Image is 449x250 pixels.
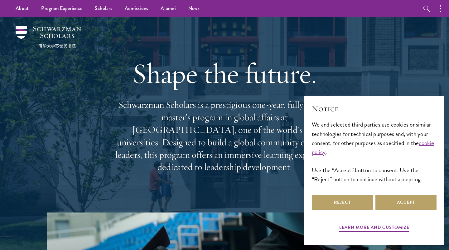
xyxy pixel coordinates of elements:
p: Schwarzman Scholars is a prestigious one-year, fully funded master’s program in global affairs at... [112,99,337,173]
button: Reject [312,195,373,210]
h2: Notice [312,103,437,114]
img: Schwarzman Scholars [16,26,81,48]
h1: Shape the future. [112,56,337,91]
button: Accept [375,195,437,210]
button: Learn more and customize [339,223,409,233]
a: cookie policy [312,138,434,157]
div: We and selected third parties use cookies or similar technologies for technical purposes and, wit... [312,120,437,183]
